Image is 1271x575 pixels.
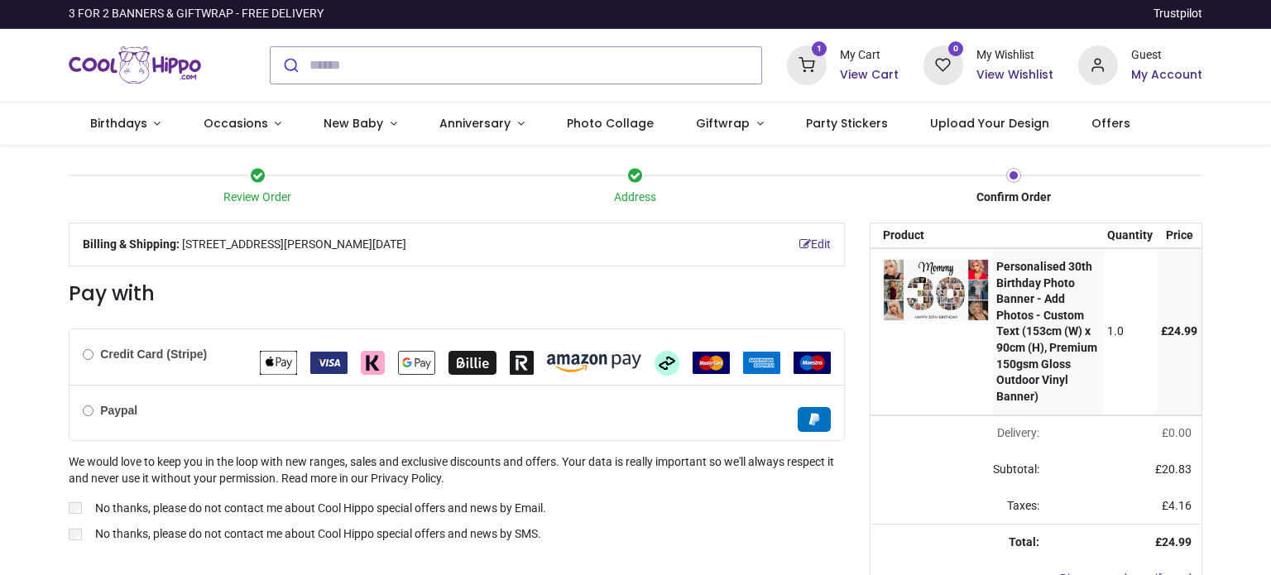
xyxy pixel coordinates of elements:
[806,115,888,132] span: Party Stickers
[260,355,297,368] span: Apple Pay
[547,355,641,368] span: Amazon Pay
[100,347,207,361] b: Credit Card (Stripe)
[1168,499,1192,512] span: 4.16
[655,355,679,368] span: Afterpay Clearpay
[100,404,137,417] b: Paypal
[69,529,82,540] input: No thanks, please do not contact me about Cool Hippo special offers and news by SMS.
[1131,47,1202,64] div: Guest
[976,47,1053,64] div: My Wishlist
[310,355,348,368] span: VISA
[95,526,541,543] p: No thanks, please do not contact me about Cool Hippo special offers and news by SMS.
[83,237,180,251] b: Billing & Shipping:
[840,47,899,64] div: My Cart
[871,223,993,248] th: Product
[69,280,845,308] h3: Pay with
[1157,223,1201,248] th: Price
[655,351,679,376] img: Afterpay Clearpay
[1162,499,1192,512] span: £
[798,411,831,424] span: Paypal
[824,189,1202,206] div: Confirm Order
[69,502,82,514] input: No thanks, please do not contact me about Cool Hippo special offers and news by Email.
[1155,535,1192,549] strong: £
[1091,115,1130,132] span: Offers
[923,57,963,70] a: 0
[439,115,511,132] span: Anniversary
[1168,324,1197,338] span: 24.99
[1162,426,1192,439] span: £
[696,115,750,132] span: Giftwrap
[948,41,964,57] sup: 0
[1107,323,1153,340] div: 1.0
[418,103,545,146] a: Anniversary
[510,351,534,375] img: Revolut Pay
[798,407,831,432] img: Paypal
[69,6,324,22] div: 3 FOR 2 BANNERS & GIFTWRAP - FREE DELIVERY
[871,488,1049,525] td: Taxes:
[787,57,827,70] a: 1
[361,351,385,375] img: Klarna
[1162,462,1192,476] span: 20.83
[743,352,780,374] img: American Express
[794,352,831,374] img: Maestro
[398,355,435,368] span: Google Pay
[976,67,1053,84] a: View Wishlist
[90,115,147,132] span: Birthdays
[324,115,383,132] span: New Baby
[871,452,1049,488] td: Subtotal:
[1009,535,1039,549] strong: Total:
[799,237,831,253] a: Edit
[693,355,730,368] span: MasterCard
[83,349,94,360] input: Credit Card (Stripe)
[448,355,496,368] span: Billie
[693,352,730,374] img: MasterCard
[812,41,827,57] sup: 1
[361,355,385,368] span: Klarna
[1162,535,1192,549] span: 24.99
[1161,324,1197,338] span: £
[271,47,309,84] button: Submit
[310,352,348,374] img: VISA
[182,103,303,146] a: Occasions
[69,42,201,89] a: Logo of Cool Hippo
[260,351,297,375] img: Apple Pay
[674,103,784,146] a: Giftwrap
[95,501,546,517] p: No thanks, please do not contact me about Cool Hippo special offers and news by Email.
[303,103,419,146] a: New Baby
[1155,462,1192,476] span: £
[840,67,899,84] a: View Cart
[398,351,435,375] img: Google Pay
[1104,223,1158,248] th: Quantity
[510,355,534,368] span: Revolut Pay
[1153,6,1202,22] a: Trustpilot
[996,260,1097,403] strong: Personalised 30th Birthday Photo Banner - Add Photos - Custom Text (153cm (W) x 90cm (H), Premium...
[69,42,201,89] img: Cool Hippo
[69,454,845,545] div: We would love to keep you in the loop with new ranges, sales and exclusive discounts and offers. ...
[69,189,447,206] div: Review Order
[930,115,1049,132] span: Upload Your Design
[1168,426,1192,439] span: 0.00
[182,237,406,253] span: [STREET_ADDRESS][PERSON_NAME][DATE]
[448,351,496,375] img: Billie
[69,103,182,146] a: Birthdays
[883,259,989,321] img: 76r6OoAAAAGSURBVAMAV0I9L1KfcDwAAAAASUVORK5CYII=
[547,354,641,372] img: Amazon Pay
[1131,67,1202,84] a: My Account
[204,115,268,132] span: Occasions
[794,355,831,368] span: Maestro
[743,355,780,368] span: American Express
[871,415,1049,452] td: Delivery will be updated after choosing a new delivery method
[567,115,654,132] span: Photo Collage
[83,405,94,416] input: Paypal
[447,189,825,206] div: Address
